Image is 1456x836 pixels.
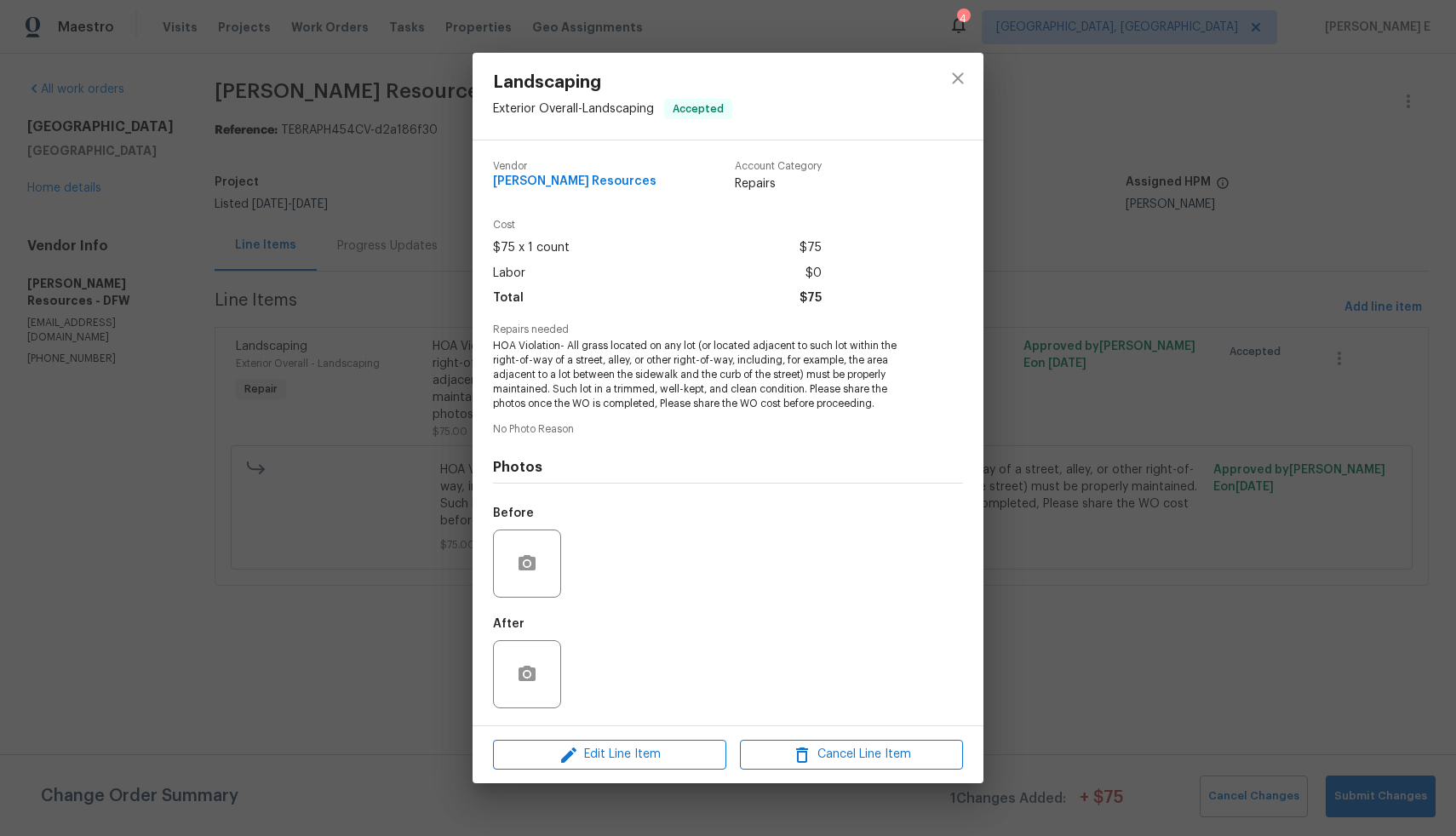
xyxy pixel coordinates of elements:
span: $0 [805,261,822,286]
span: Total [493,286,524,311]
span: Labor [493,261,525,286]
span: Repairs [735,175,822,192]
button: Edit Line Item [493,740,726,770]
span: Landscaping [493,73,732,92]
span: Vendor [493,161,656,172]
span: Edit Line Item [498,744,721,765]
span: Cost [493,220,822,231]
span: Cancel Line Item [745,744,958,765]
span: Account Category [735,161,822,172]
h5: Before [493,507,534,519]
span: No Photo Reason [493,424,963,435]
span: HOA Violation- All grass located on any lot (or located adjacent to such lot within the right-of-... [493,339,916,410]
h4: Photos [493,459,963,476]
span: $75 [800,286,822,311]
div: 4 [957,10,969,27]
button: close [937,58,978,99]
h5: After [493,618,525,630]
span: Exterior Overall - Landscaping [493,103,654,115]
button: Cancel Line Item [740,740,963,770]
span: [PERSON_NAME] Resources [493,175,656,188]
span: Accepted [666,100,731,117]
span: $75 x 1 count [493,236,570,261]
span: Repairs needed [493,324,963,335]
span: $75 [800,236,822,261]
